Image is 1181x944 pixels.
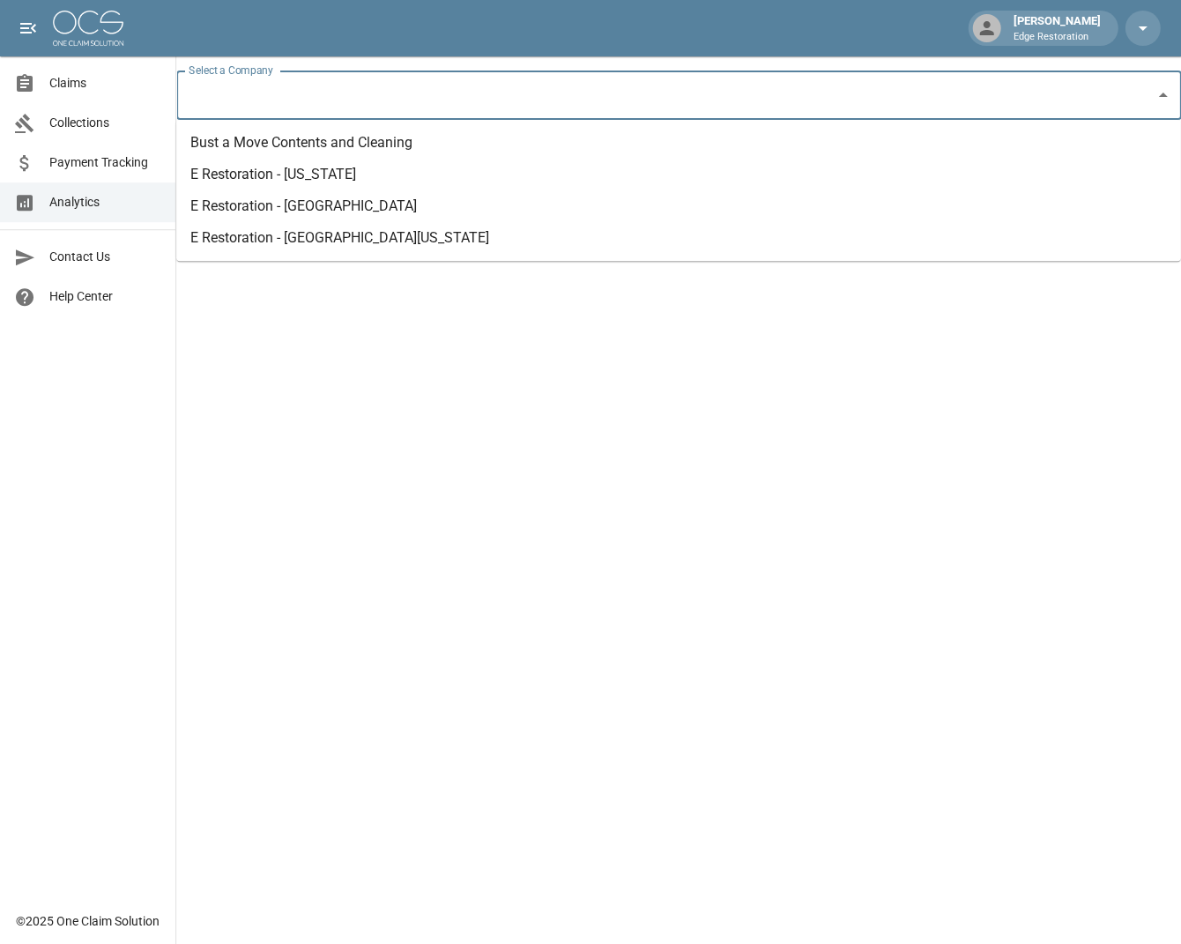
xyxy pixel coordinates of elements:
[176,190,1180,222] li: E Restoration - [GEOGRAPHIC_DATA]
[1013,30,1100,45] p: Edge Restoration
[176,159,1180,190] li: E Restoration - [US_STATE]
[1006,12,1107,44] div: [PERSON_NAME]
[49,74,161,93] span: Claims
[189,63,273,78] label: Select a Company
[49,248,161,266] span: Contact Us
[49,287,161,306] span: Help Center
[11,11,46,46] button: open drawer
[53,11,123,46] img: ocs-logo-white-transparent.png
[176,127,1180,159] li: Bust a Move Contents and Cleaning
[1150,83,1175,108] button: Close
[49,114,161,132] span: Collections
[49,193,161,212] span: Analytics
[176,222,1180,254] li: E Restoration - [GEOGRAPHIC_DATA][US_STATE]
[16,911,160,929] div: © 2025 One Claim Solution
[49,153,161,172] span: Payment Tracking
